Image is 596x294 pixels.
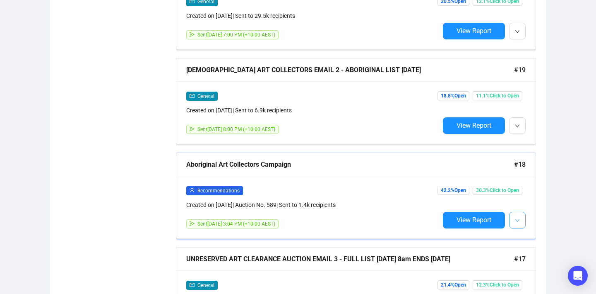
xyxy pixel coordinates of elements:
div: Created on [DATE] | Sent to 6.9k recipients [186,106,440,115]
div: Created on [DATE] | Auction No. 589 | Sent to 1.4k recipients [186,200,440,209]
div: [DEMOGRAPHIC_DATA] ART COLLECTORS EMAIL 2 - ABORIGINAL LIST [DATE] [186,65,514,75]
span: user [190,188,195,193]
span: down [515,124,520,129]
span: 11.1% Click to Open [473,91,522,100]
button: View Report [443,117,505,134]
span: send [190,32,195,37]
span: Sent [DATE] 3:04 PM (+10:00 AEST) [197,221,275,227]
span: 42.2% Open [437,186,469,195]
button: View Report [443,23,505,39]
span: General [197,93,214,99]
span: View Report [457,121,491,129]
span: View Report [457,216,491,224]
div: Aboriginal Art Collectors Campaign [186,159,514,170]
span: General [197,282,214,288]
span: mail [190,282,195,287]
span: Recommendations [197,188,240,194]
a: Aboriginal Art Collectors Campaign#18userRecommendationsCreated on [DATE]| Auction No. 589| Sent ... [176,153,536,239]
span: 12.3% Click to Open [473,280,522,289]
div: Created on [DATE] | Sent to 29.5k recipients [186,11,440,20]
span: 30.3% Click to Open [473,186,522,195]
span: down [515,218,520,223]
div: UNRESERVED ART CLEARANCE AUCTION EMAIL 3 - FULL LIST [DATE] 8am ENDS [DATE] [186,254,514,264]
span: 21.4% Open [437,280,469,289]
span: down [515,29,520,34]
span: send [190,126,195,131]
div: Open Intercom Messenger [568,266,588,286]
span: #18 [514,159,526,170]
a: [DEMOGRAPHIC_DATA] ART COLLECTORS EMAIL 2 - ABORIGINAL LIST [DATE]#19mailGeneralCreated on [DATE]... [176,58,536,144]
span: Sent [DATE] 7:00 PM (+10:00 AEST) [197,32,275,38]
button: View Report [443,212,505,228]
span: Sent [DATE] 8:00 PM (+10:00 AEST) [197,126,275,132]
span: mail [190,93,195,98]
span: #17 [514,254,526,264]
span: View Report [457,27,491,35]
span: #19 [514,65,526,75]
span: 18.8% Open [437,91,469,100]
span: send [190,221,195,226]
